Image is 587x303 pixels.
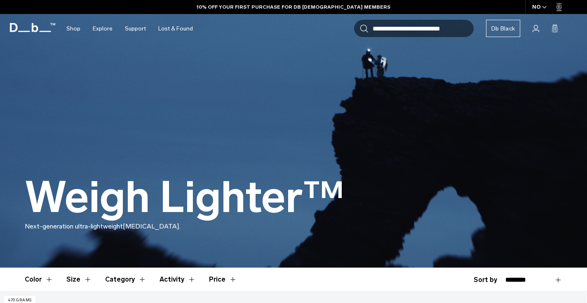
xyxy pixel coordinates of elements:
a: Db Black [486,20,520,37]
span: Next-generation ultra-lightweight [25,222,123,230]
button: Toggle Filter [25,268,53,291]
h1: Weigh Lighter™ [25,174,344,221]
span: [MEDICAL_DATA]. [123,222,181,230]
button: Toggle Filter [160,268,196,291]
button: Toggle Filter [105,268,146,291]
a: Support [125,14,146,43]
button: Toggle Price [209,268,237,291]
a: Explore [93,14,113,43]
button: Toggle Filter [66,268,92,291]
nav: Main Navigation [60,14,199,43]
a: Shop [66,14,80,43]
a: 10% OFF YOUR FIRST PURCHASE FOR DB [DEMOGRAPHIC_DATA] MEMBERS [197,3,390,11]
a: Lost & Found [158,14,193,43]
